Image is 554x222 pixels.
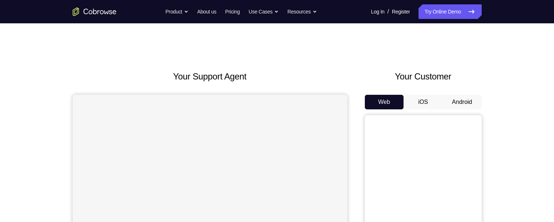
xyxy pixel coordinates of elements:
[287,4,317,19] button: Resources
[73,70,347,83] h2: Your Support Agent
[249,4,279,19] button: Use Cases
[443,95,482,109] button: Android
[419,4,481,19] a: Try Online Demo
[197,4,216,19] a: About us
[404,95,443,109] button: iOS
[365,70,482,83] h2: Your Customer
[165,4,188,19] button: Product
[392,4,410,19] a: Register
[387,7,389,16] span: /
[371,4,385,19] a: Log In
[365,95,404,109] button: Web
[225,4,240,19] a: Pricing
[73,7,116,16] a: Go to the home page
